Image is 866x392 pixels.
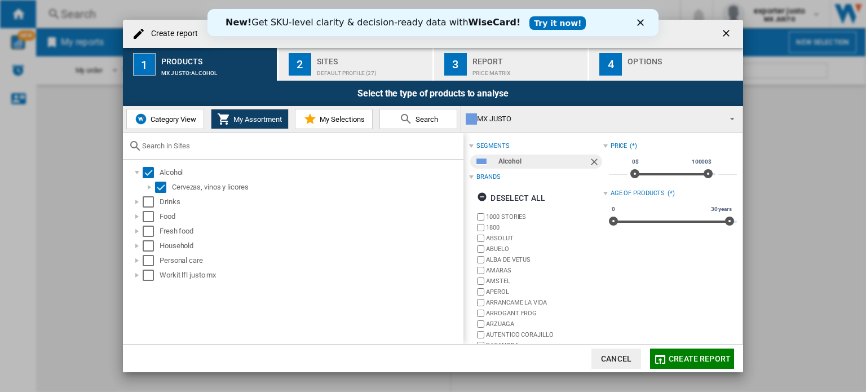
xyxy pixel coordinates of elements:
input: brand.name [477,245,484,253]
div: MX JUSTO:Alcohol [161,64,272,76]
span: 30 years [709,205,734,214]
div: 1 [133,53,156,76]
input: brand.name [477,213,484,221]
div: Cervezas, vinos y licores [172,182,462,193]
button: My Selections [295,109,373,129]
ng-md-icon: Remove [589,156,602,170]
label: 1000 STORIES [486,213,603,221]
div: 4 [599,53,622,76]
div: segments [476,142,509,151]
div: Drinks [160,196,462,208]
md-checkbox: Select [143,270,160,281]
label: ARROGANT FROG [486,309,603,318]
div: Household [160,240,462,252]
label: ABUELO [486,245,603,253]
ng-md-icon: getI18NText('BUTTONS.CLOSE_DIALOG') [721,28,734,41]
h4: Create report [145,28,198,39]
label: AMSTEL [486,277,603,285]
input: Search in Sites [142,142,458,150]
div: Food [160,211,462,222]
span: My Assortment [231,115,282,124]
div: Price [611,142,628,151]
div: Products [161,52,272,64]
label: ARZUAGA [486,320,603,328]
button: Deselect all [474,188,549,208]
div: Sites [317,52,428,64]
button: Search [379,109,457,129]
input: brand.name [477,256,484,263]
input: brand.name [477,299,484,306]
div: Workit lfl justo mx [160,270,462,281]
div: 2 [289,53,311,76]
md-checkbox: Select [143,211,160,222]
span: Search [413,115,438,124]
md-checkbox: Select [155,182,172,193]
span: 0 [610,205,617,214]
span: My Selections [317,115,365,124]
button: Cancel [591,349,641,369]
md-checkbox: Select [143,167,160,178]
button: getI18NText('BUTTONS.CLOSE_DIALOG') [716,23,739,45]
label: ABSOLUT [486,234,603,243]
div: Alcohol [498,155,588,169]
div: 3 [444,53,467,76]
md-checkbox: Select [143,226,160,237]
div: Select the type of products to analyse [123,81,743,106]
button: 2 Sites Default profile (27) [279,48,434,81]
input: brand.name [477,310,484,317]
input: brand.name [477,342,484,349]
span: Category View [148,115,196,124]
div: Close [430,10,441,17]
button: Category View [126,109,204,129]
label: APEROL [486,288,603,296]
input: brand.name [477,267,484,274]
div: Personal care [160,255,462,266]
div: Deselect all [477,188,545,208]
div: Age of products [611,189,665,198]
button: My Assortment [211,109,289,129]
input: brand.name [477,320,484,328]
div: Default profile (27) [317,64,428,76]
label: AUTENTICO CORAJILLO [486,331,603,339]
button: 1 Products MX JUSTO:Alcohol [123,48,278,81]
md-checkbox: Select [143,255,160,266]
button: Create report [650,349,734,369]
md-checkbox: Select [143,240,160,252]
span: 0$ [630,157,640,166]
div: Brands [476,173,500,182]
md-checkbox: Select [143,196,160,208]
div: Alcohol [160,167,462,178]
input: brand.name [477,224,484,231]
input: brand.name [477,278,484,285]
input: brand.name [477,235,484,242]
div: Report [472,52,584,64]
span: Create report [669,354,731,363]
label: ARRANCAME LA VIDA [486,298,603,307]
input: brand.name [477,288,484,296]
label: BACANORA [486,341,603,350]
img: wiser-icon-blue.png [134,112,148,126]
button: 4 Options [589,48,743,81]
span: 10000$ [690,157,713,166]
div: Fresh food [160,226,462,237]
iframe: Intercom live chat banner [207,9,659,36]
div: Options [628,52,739,64]
input: brand.name [477,331,484,338]
label: AMARAS [486,266,603,275]
div: Price Matrix [472,64,584,76]
div: MX JUSTO [466,111,720,127]
label: 1800 [486,223,603,232]
button: 3 Report Price Matrix [434,48,589,81]
label: ALBA DE VETUS [486,256,603,264]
